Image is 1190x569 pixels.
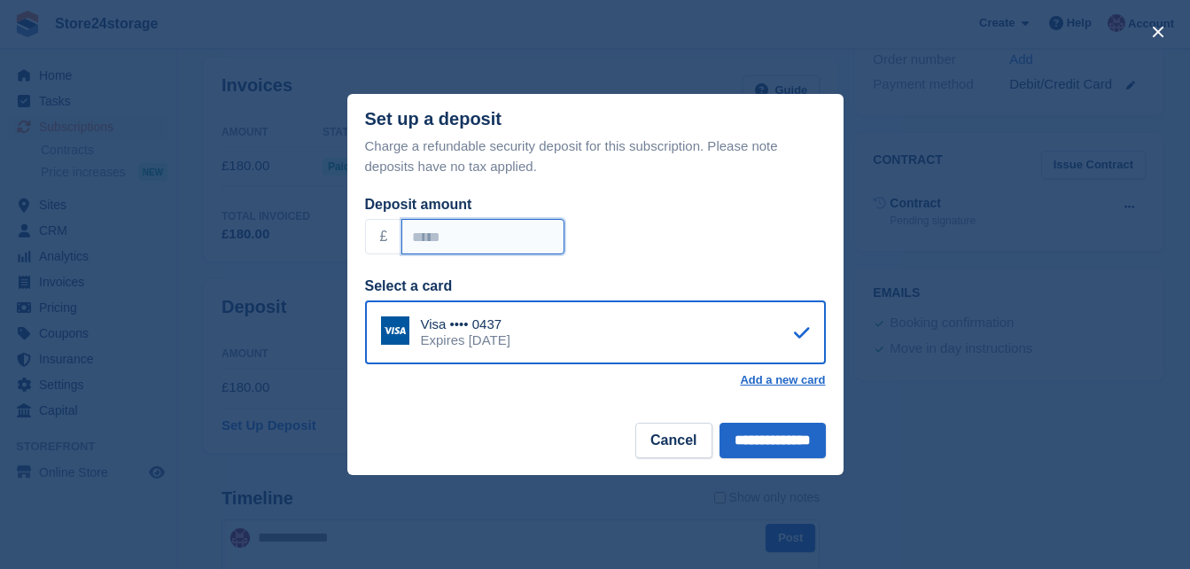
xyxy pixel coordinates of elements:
[365,109,502,129] div: Set up a deposit
[1144,18,1172,46] button: close
[635,423,712,458] button: Cancel
[365,197,472,212] label: Deposit amount
[421,316,510,332] div: Visa •••• 0437
[421,332,510,348] div: Expires [DATE]
[381,316,409,345] img: Visa Logo
[365,136,826,176] p: Charge a refundable security deposit for this subscription. Please note deposits have no tax appl...
[365,276,826,297] div: Select a card
[740,373,825,387] a: Add a new card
